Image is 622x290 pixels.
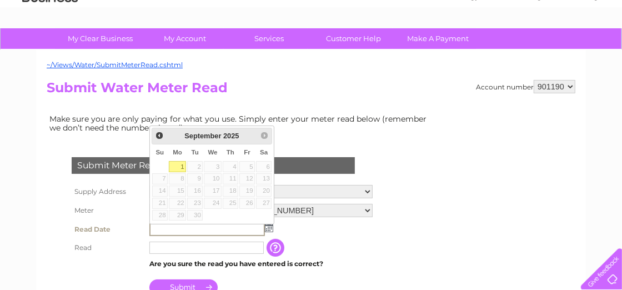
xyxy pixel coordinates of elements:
span: September [184,132,221,140]
div: Clear Business is a trading name of Verastar Limited (registered in [GEOGRAPHIC_DATA] No. 3667643... [49,6,574,54]
div: Submit Meter Read [72,157,355,174]
span: Sunday [155,149,164,156]
a: Blog [525,47,541,56]
th: Read Date [69,220,147,239]
a: Customer Help [308,28,400,49]
img: ... [265,223,273,232]
a: Telecoms [485,47,519,56]
a: 0333 014 3131 [413,6,489,19]
span: Friday [244,149,250,156]
a: Make A Payment [393,28,484,49]
a: Water [427,47,448,56]
div: Account number [476,80,575,93]
a: 1 [169,161,186,172]
a: Log out [585,47,611,56]
th: Meter [69,201,147,220]
a: Contact [548,47,575,56]
th: Supply Address [69,182,147,201]
input: Information [267,239,287,257]
span: Saturday [260,149,268,156]
a: Energy [454,47,479,56]
span: 2025 [223,132,239,140]
span: Prev [155,131,164,140]
a: Services [224,28,315,49]
td: Are you sure the read you have entered is correct? [147,257,375,271]
span: Wednesday [208,149,218,156]
a: My Clear Business [55,28,147,49]
th: Read [69,239,147,257]
h2: Submit Water Meter Read [47,80,575,101]
a: My Account [139,28,231,49]
a: Prev [153,129,166,142]
td: Make sure you are only paying for what you use. Simply enter your meter read below (remember we d... [47,112,435,135]
span: Thursday [227,149,234,156]
span: Tuesday [192,149,199,156]
span: Monday [173,149,182,156]
a: ~/Views/Water/SubmitMeterRead.cshtml [47,61,183,69]
img: logo.png [22,29,78,63]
